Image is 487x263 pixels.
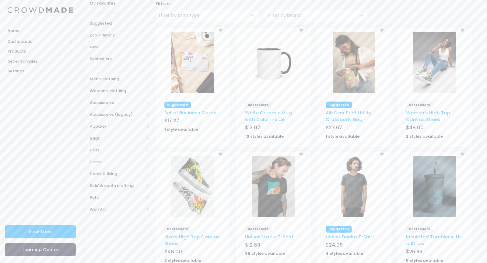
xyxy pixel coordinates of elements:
[406,102,433,108] span: Bestsellers
[245,133,284,139] strong: 10 styles available
[90,100,144,106] span: Accessories
[8,68,73,74] span: Settings
[156,9,259,22] span: Filter by print type
[8,28,73,34] span: Home
[326,109,372,123] a: All-Over Print Utility Crossbody Bag
[326,102,352,108] span: Suggested
[90,147,144,153] span: Hats
[8,48,68,54] span: Products
[406,234,461,247] a: Insulated Tumbler with a Straw
[248,241,260,248] span: 12.89
[245,234,294,240] a: Unisex Staple T-Shirt
[164,117,221,126] div: $
[268,12,301,18] span: Filter by brand
[8,7,73,13] img: Logo
[90,183,144,189] span: Kids' & youth clothing
[245,241,302,250] div: $
[409,124,424,131] span: 48.00
[245,109,292,123] a: White Ceramic Mug with Color Inside
[90,32,149,38] span: Eco-Friendly
[5,243,76,256] a: Learning Center
[268,12,301,19] span: Filter by brand
[5,225,76,238] a: View Store
[8,39,68,45] span: Dashboards
[90,20,149,26] span: Suggested
[248,124,260,131] span: 13.07
[90,44,149,50] span: New
[329,124,342,131] span: 27.67
[164,126,198,132] strong: 1 style available
[164,226,191,233] span: Bestsellers
[90,195,144,201] span: Pets
[90,53,149,65] a: Bestsellers
[326,241,383,250] div: $
[90,123,144,130] span: Apparel
[90,41,149,53] a: New
[90,76,144,82] span: Men's clothing
[90,112,144,118] span: Accessories (legacy)
[28,229,52,235] span: View Store
[90,206,144,213] span: Wall Art
[167,248,182,255] span: 48.00
[90,159,144,165] span: Home
[326,226,352,233] span: Suggested
[409,248,422,255] span: 25.96
[326,133,359,139] strong: 1 style available
[164,248,221,257] div: $
[90,17,149,29] a: Suggested
[90,0,149,6] span: My Favorites
[326,124,383,133] div: $
[90,29,149,41] a: Eco-Friendly
[167,117,179,124] span: 17.27
[245,102,272,108] span: Bestsellers
[265,9,368,22] span: Filter by brand
[326,251,363,256] strong: 4 styles available
[159,12,200,19] span: Filter by print type
[406,133,443,139] strong: 2 styles available
[152,0,481,7] div: Filters
[245,124,302,133] div: $
[326,234,374,240] a: Unisex Denim T-Shirt
[159,12,200,18] span: Filter by print type
[329,241,343,248] span: 24.09
[406,248,463,257] div: $
[245,226,272,233] span: Bestsellers
[406,109,450,123] a: Women's High Top Canvas Shoes
[164,109,216,116] a: Set of Business Cards
[245,251,285,256] strong: 85 styles available
[164,234,220,247] a: Men's High Top Canvas Shoes
[406,226,433,233] span: Bestsellers
[164,102,191,108] span: Suggested
[406,124,463,133] div: $
[90,171,144,177] span: Home & living
[90,88,144,94] span: Women's clothing
[90,135,144,141] span: Bags
[8,58,73,64] span: Order Samples
[23,247,58,253] span: Learning Center
[90,56,149,62] span: Bestsellers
